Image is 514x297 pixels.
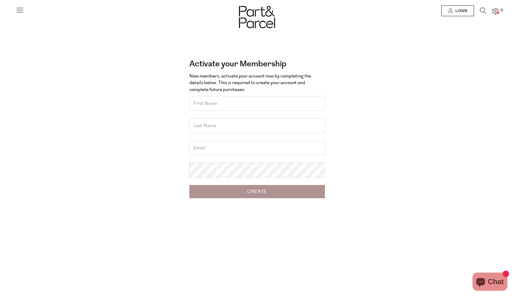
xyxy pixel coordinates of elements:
[454,8,467,14] span: Login
[239,6,275,28] img: Part&Parcel
[499,8,504,13] span: 0
[471,273,509,292] inbox-online-store-chat: Shopify online store chat
[189,118,325,133] input: Last Name
[189,96,325,111] input: First Name
[189,185,325,198] input: Create
[189,57,286,71] a: Activate your Membership
[441,5,474,16] a: Login
[189,73,325,93] p: New members, activate your account now by completing the details below. This is required to creat...
[492,8,498,14] a: 0
[189,141,325,155] input: Email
